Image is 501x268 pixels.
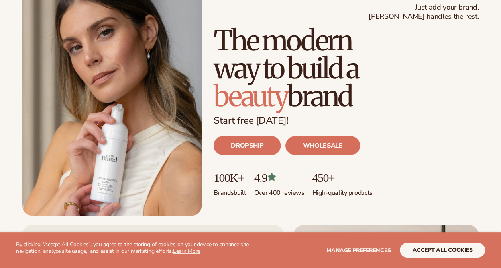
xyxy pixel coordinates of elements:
[369,3,479,21] span: Just add your brand. [PERSON_NAME] handles the rest.
[312,184,372,197] p: High-quality products
[214,27,479,110] h1: The modern way to build a brand
[326,243,391,258] button: Manage preferences
[400,243,485,258] button: accept all cookies
[214,136,281,155] a: DROPSHIP
[16,241,251,255] p: By clicking "Accept All Cookies", you agree to the storing of cookies on your device to enhance s...
[326,247,391,254] span: Manage preferences
[312,171,372,184] p: 450+
[173,247,200,255] a: Learn More
[214,115,479,126] p: Start free [DATE]!
[254,171,305,184] p: 4.9
[285,136,360,155] a: WHOLESALE
[214,184,246,197] p: Brands built
[214,79,287,114] span: beauty
[214,171,246,184] p: 100K+
[254,184,305,197] p: Over 400 reviews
